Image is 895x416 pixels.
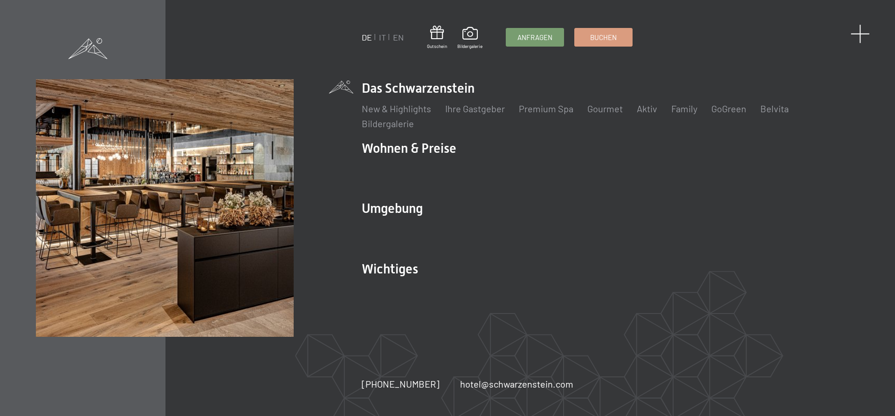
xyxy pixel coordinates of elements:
[362,103,431,114] a: New & Highlights
[460,377,573,390] a: hotel@schwarzenstein.com
[362,118,414,129] a: Bildergalerie
[362,32,372,42] a: DE
[587,103,623,114] a: Gourmet
[590,33,617,42] span: Buchen
[760,103,789,114] a: Belvita
[506,28,564,46] a: Anfragen
[671,103,697,114] a: Family
[379,32,386,42] a: IT
[519,103,573,114] a: Premium Spa
[427,26,447,49] a: Gutschein
[711,103,746,114] a: GoGreen
[457,27,482,49] a: Bildergalerie
[637,103,657,114] a: Aktiv
[362,377,440,390] a: [PHONE_NUMBER]
[427,43,447,49] span: Gutschein
[457,43,482,49] span: Bildergalerie
[445,103,505,114] a: Ihre Gastgeber
[575,28,632,46] a: Buchen
[517,33,552,42] span: Anfragen
[362,378,440,389] span: [PHONE_NUMBER]
[393,32,404,42] a: EN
